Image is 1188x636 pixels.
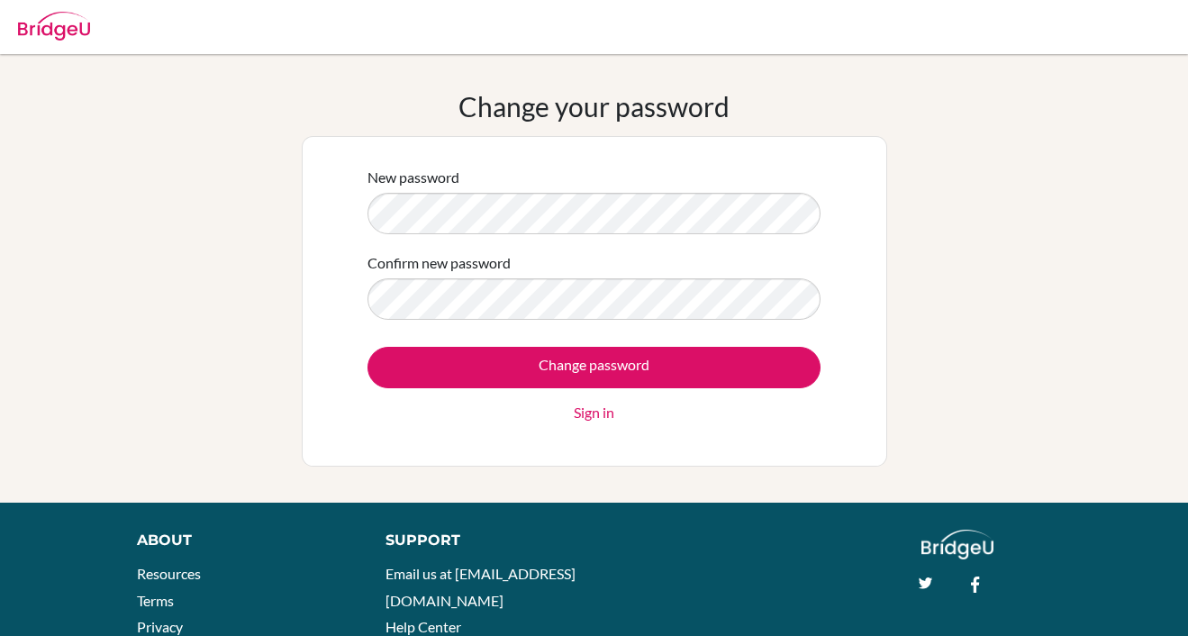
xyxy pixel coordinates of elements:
a: Resources [137,565,201,582]
div: About [137,530,345,551]
a: Privacy [137,618,183,635]
a: Sign in [574,402,614,423]
a: Help Center [385,618,461,635]
img: logo_white@2x-f4f0deed5e89b7ecb1c2cc34c3e3d731f90f0f143d5ea2071677605dd97b5244.png [921,530,994,559]
input: Change password [367,347,821,388]
div: Support [385,530,576,551]
img: Bridge-U [18,12,90,41]
a: Email us at [EMAIL_ADDRESS][DOMAIN_NAME] [385,565,576,609]
label: New password [367,167,459,188]
a: Terms [137,592,174,609]
h1: Change your password [458,90,730,123]
label: Confirm new password [367,252,511,274]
